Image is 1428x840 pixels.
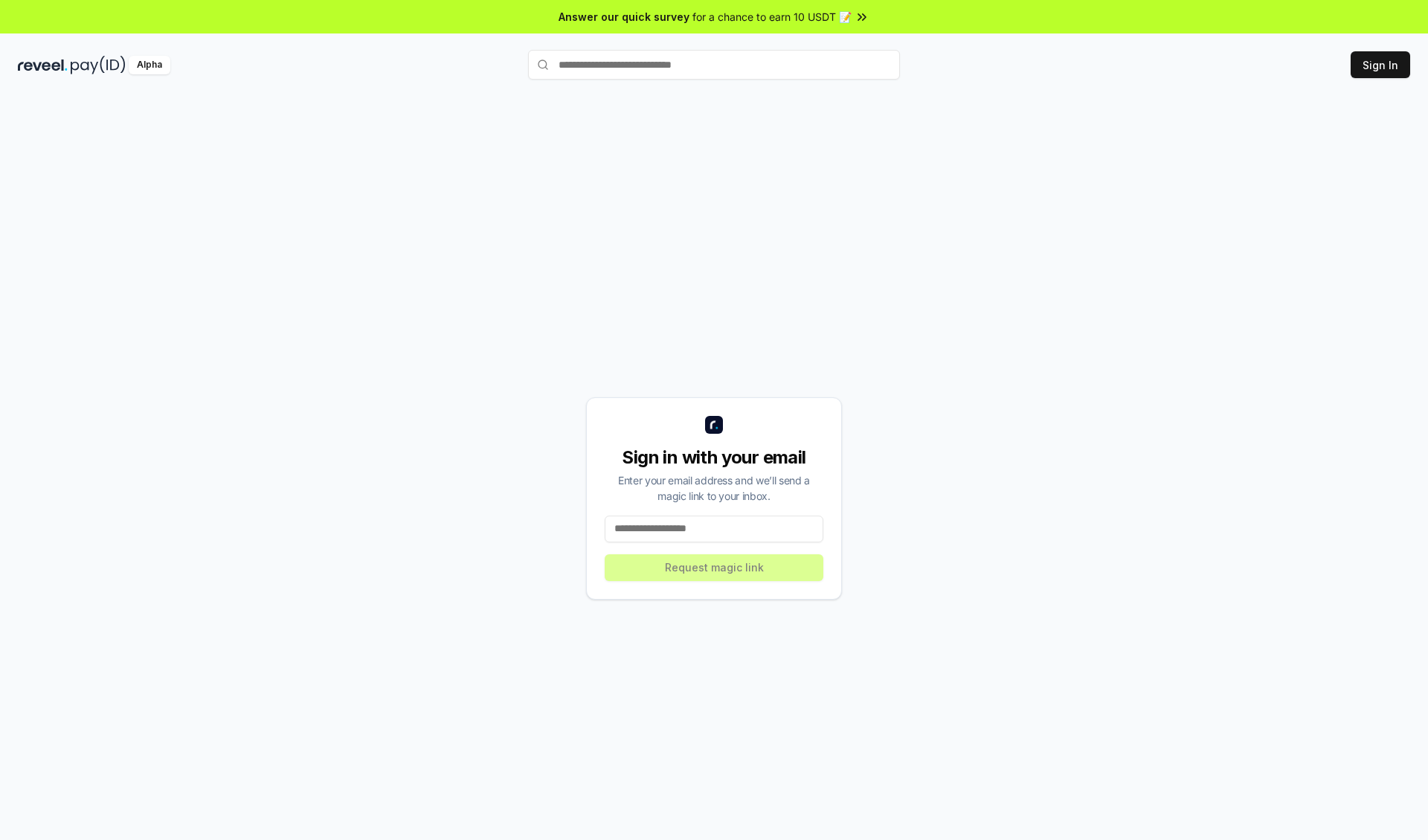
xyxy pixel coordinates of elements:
span: Answer our quick survey [559,9,689,25]
div: Alpha [129,56,170,74]
span: for a chance to earn 10 USDT 📝 [692,9,852,25]
img: reveel_dark [18,56,68,74]
button: Sign In [1351,51,1410,78]
img: logo_small [705,416,723,434]
img: pay_id [71,56,126,74]
div: Sign in with your email [605,446,823,469]
div: Enter your email address and we’ll send a magic link to your inbox. [605,472,823,504]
